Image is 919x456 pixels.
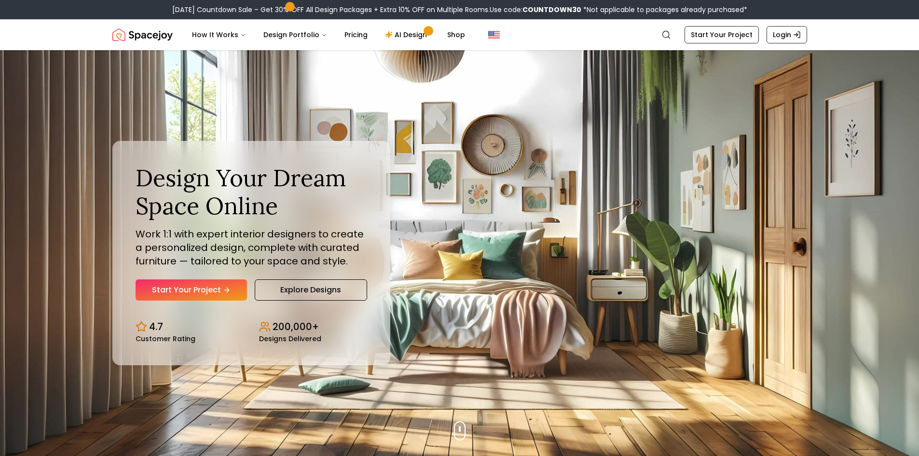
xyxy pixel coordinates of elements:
a: Start Your Project [685,26,759,43]
h1: Design Your Dream Space Online [136,164,367,220]
a: Explore Designs [255,279,367,301]
a: AI Design [377,25,438,44]
img: Spacejoy Logo [112,25,173,44]
div: [DATE] Countdown Sale – Get 30% OFF All Design Packages + Extra 10% OFF on Multiple Rooms. [172,5,747,14]
b: COUNTDOWN30 [522,5,581,14]
span: Use code: [490,5,581,14]
nav: Global [112,19,807,50]
button: How It Works [184,25,254,44]
small: Customer Rating [136,335,195,342]
button: Design Portfolio [256,25,335,44]
a: Start Your Project [136,279,247,301]
span: *Not applicable to packages already purchased* [581,5,747,14]
div: Design stats [136,312,367,342]
nav: Main [184,25,473,44]
p: Work 1:1 with expert interior designers to create a personalized design, complete with curated fu... [136,227,367,268]
p: 200,000+ [273,320,319,333]
a: Spacejoy [112,25,173,44]
a: Login [767,26,807,43]
a: Shop [439,25,473,44]
small: Designs Delivered [259,335,321,342]
img: United States [488,29,500,41]
a: Pricing [337,25,375,44]
p: 4.7 [149,320,163,333]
